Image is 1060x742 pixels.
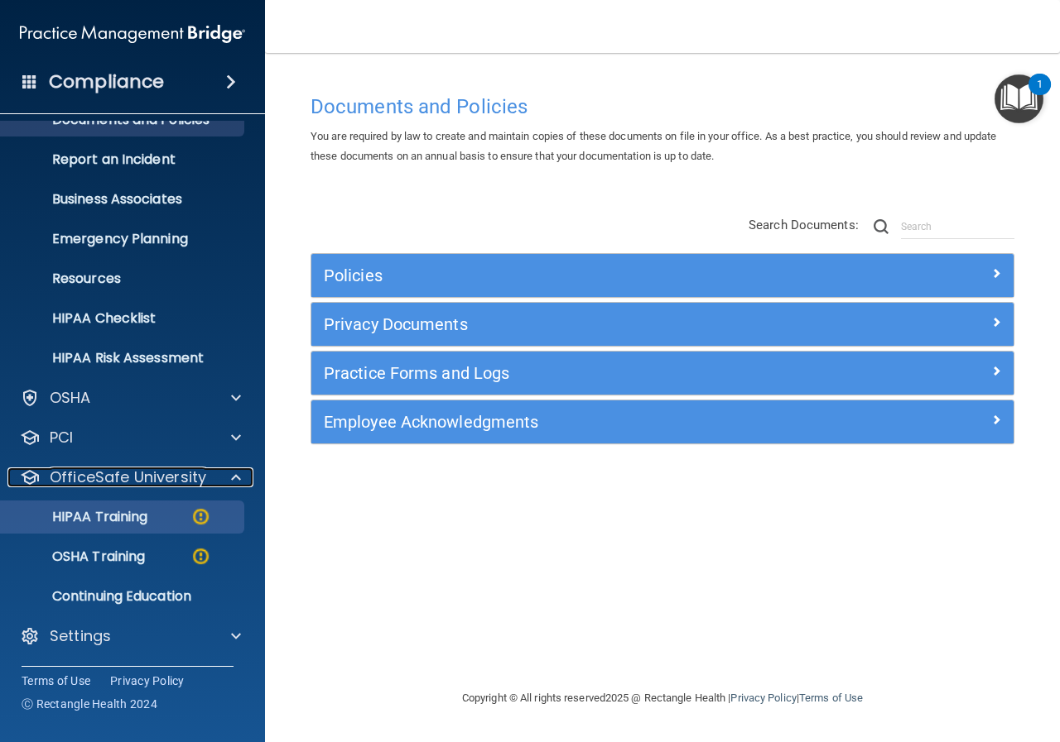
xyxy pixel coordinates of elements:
[11,112,237,128] p: Documents and Policies
[50,467,206,487] p: OfficeSafe University
[773,625,1040,691] iframe: Drift Widget Chat Controller
[311,96,1014,117] h4: Documents and Policies
[730,692,796,704] a: Privacy Policy
[22,673,90,689] a: Terms of Use
[324,315,826,333] h5: Privacy Documents
[20,467,241,487] a: OfficeSafe University
[324,360,1001,386] a: Practice Forms and Logs
[324,311,1001,337] a: Privacy Documents
[749,218,859,232] span: Search Documents:
[11,350,237,366] p: HIPAA Risk Assessment
[874,219,889,234] img: ic-search.3b580494.png
[311,130,997,162] span: You are required by law to create and maintain copies of these documents on file in your office. ...
[324,364,826,382] h5: Practice Forms and Logs
[49,70,164,93] h4: Compliance
[11,191,237,208] p: Business Associates
[799,692,863,704] a: Terms of Use
[360,672,965,725] div: Copyright © All rights reserved 2025 @ Rectangle Health | |
[324,262,1001,289] a: Policies
[901,214,1014,239] input: Search
[22,696,157,712] span: Ⓒ Rectangle Health 2024
[11,151,237,168] p: Report an Incident
[1037,84,1043,106] div: 1
[50,388,91,408] p: OSHA
[50,428,73,448] p: PCI
[11,270,237,287] p: Resources
[11,548,145,565] p: OSHA Training
[50,626,111,646] p: Settings
[995,74,1043,123] button: Open Resource Center, 1 new notification
[110,673,185,689] a: Privacy Policy
[324,266,826,285] h5: Policies
[190,506,211,527] img: warning-circle.0cc9ac19.png
[11,509,147,525] p: HIPAA Training
[20,388,241,408] a: OSHA
[11,310,237,327] p: HIPAA Checklist
[11,231,237,247] p: Emergency Planning
[324,413,826,431] h5: Employee Acknowledgments
[324,409,1001,435] a: Employee Acknowledgments
[20,428,241,448] a: PCI
[11,588,237,605] p: Continuing Education
[20,17,245,50] img: PMB logo
[190,546,211,567] img: warning-circle.0cc9ac19.png
[20,626,241,646] a: Settings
